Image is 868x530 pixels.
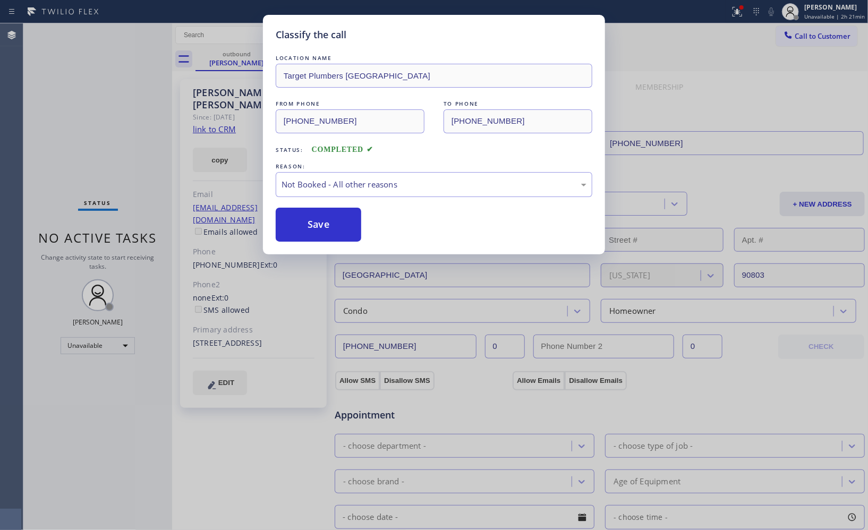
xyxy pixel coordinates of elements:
input: To phone [444,109,592,133]
span: COMPLETED [312,146,373,153]
h5: Classify the call [276,28,346,42]
span: Status: [276,146,303,153]
div: FROM PHONE [276,98,424,109]
button: Save [276,208,361,242]
div: REASON: [276,161,592,172]
div: Not Booked - All other reasons [282,178,586,191]
input: From phone [276,109,424,133]
div: LOCATION NAME [276,53,592,64]
div: TO PHONE [444,98,592,109]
